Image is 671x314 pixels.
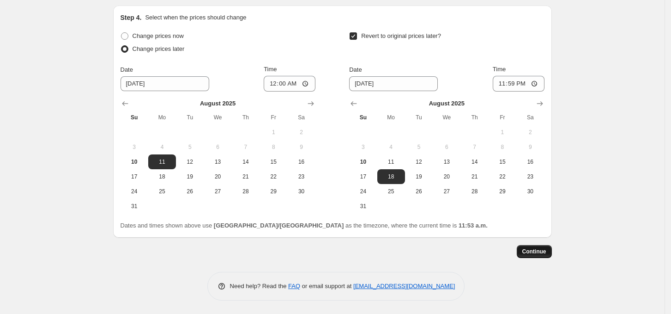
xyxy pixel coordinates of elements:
span: 31 [124,203,145,210]
button: Saturday August 2 2025 [287,125,315,140]
button: Show previous month, July 2025 [347,97,360,110]
span: Revert to original prices later? [361,32,441,39]
button: Saturday August 30 2025 [287,184,315,199]
button: Saturday August 9 2025 [287,140,315,154]
span: Tu [409,114,429,121]
span: 23 [291,173,311,180]
b: 11:53 a.m. [459,222,488,229]
span: 6 [436,143,457,151]
th: Friday [260,110,287,125]
button: Sunday August 3 2025 [349,140,377,154]
button: Friday August 8 2025 [260,140,287,154]
span: 19 [180,173,200,180]
span: 20 [436,173,457,180]
input: 12:00 [493,76,544,92]
button: Friday August 1 2025 [260,125,287,140]
span: 27 [207,188,228,195]
input: 8/10/2025 [121,76,209,91]
span: We [436,114,457,121]
span: Fr [492,114,513,121]
th: Thursday [232,110,260,125]
span: 12 [409,158,429,166]
span: 21 [464,173,484,180]
span: 30 [291,188,311,195]
span: 8 [263,143,284,151]
span: 15 [263,158,284,166]
button: Thursday August 7 2025 [232,140,260,154]
span: 31 [353,203,373,210]
th: Monday [148,110,176,125]
span: 24 [353,188,373,195]
span: 8 [492,143,513,151]
span: 29 [263,188,284,195]
button: Today Sunday August 10 2025 [121,154,148,169]
button: Thursday August 14 2025 [232,154,260,169]
span: 22 [492,173,513,180]
th: Thursday [460,110,488,125]
span: 22 [263,173,284,180]
span: Date [121,66,133,73]
span: 19 [409,173,429,180]
span: 3 [353,143,373,151]
span: Fr [263,114,284,121]
button: Sunday August 17 2025 [349,169,377,184]
span: 7 [464,143,484,151]
span: 25 [381,188,401,195]
button: Friday August 15 2025 [489,154,516,169]
span: 17 [124,173,145,180]
span: 10 [124,158,145,166]
span: 21 [236,173,256,180]
button: Saturday August 9 2025 [516,140,544,154]
span: or email support at [300,283,353,289]
button: Monday August 18 2025 [148,169,176,184]
button: Wednesday August 20 2025 [204,169,231,184]
button: Friday August 22 2025 [489,169,516,184]
th: Saturday [516,110,544,125]
span: 17 [353,173,373,180]
button: Wednesday August 6 2025 [433,140,460,154]
button: Friday August 1 2025 [489,125,516,140]
button: Tuesday August 19 2025 [176,169,204,184]
input: 8/10/2025 [349,76,438,91]
button: Tuesday August 5 2025 [405,140,433,154]
span: 9 [291,143,311,151]
th: Tuesday [405,110,433,125]
a: FAQ [288,283,300,289]
span: Time [493,66,506,73]
span: 1 [492,129,513,136]
th: Tuesday [176,110,204,125]
span: 2 [291,129,311,136]
span: We [207,114,228,121]
span: 11 [381,158,401,166]
th: Wednesday [433,110,460,125]
button: Monday August 11 2025 [377,154,405,169]
button: Thursday August 21 2025 [232,169,260,184]
button: Friday August 29 2025 [260,184,287,199]
span: Need help? Read the [230,283,289,289]
button: Continue [517,245,552,258]
b: [GEOGRAPHIC_DATA]/[GEOGRAPHIC_DATA] [214,222,344,229]
button: Saturday August 23 2025 [516,169,544,184]
span: Date [349,66,362,73]
span: Continue [522,248,546,255]
span: 1 [263,129,284,136]
button: Saturday August 16 2025 [287,154,315,169]
span: 13 [436,158,457,166]
button: Friday August 22 2025 [260,169,287,184]
button: Friday August 29 2025 [489,184,516,199]
span: 14 [464,158,484,166]
span: 7 [236,143,256,151]
th: Sunday [121,110,148,125]
button: Friday August 8 2025 [489,140,516,154]
span: Sa [291,114,311,121]
span: 23 [520,173,540,180]
a: [EMAIL_ADDRESS][DOMAIN_NAME] [353,283,455,289]
span: Change prices now [133,32,184,39]
button: Sunday August 17 2025 [121,169,148,184]
span: 10 [353,158,373,166]
th: Monday [377,110,405,125]
button: Monday August 25 2025 [377,184,405,199]
button: Show previous month, July 2025 [119,97,132,110]
button: Wednesday August 20 2025 [433,169,460,184]
span: 9 [520,143,540,151]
